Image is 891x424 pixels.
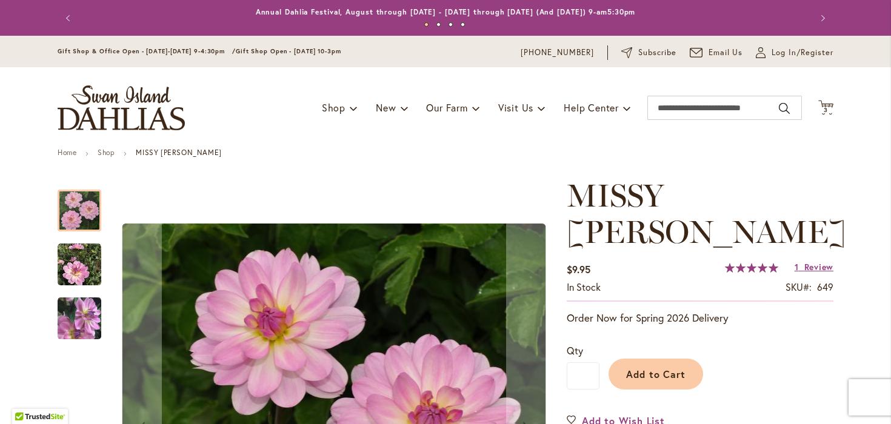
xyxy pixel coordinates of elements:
[567,280,601,293] span: In stock
[567,263,590,276] span: $9.95
[521,47,594,59] a: [PHONE_NUMBER]
[58,231,113,285] div: MISSY SUE
[786,280,812,293] strong: SKU
[256,7,636,16] a: Annual Dahlia Festival, August through [DATE] - [DATE] through [DATE] (And [DATE]) 9-am5:30pm
[609,359,703,389] button: Add to Cart
[58,296,101,340] img: MISSY SUE
[436,22,441,27] button: 2 of 4
[426,101,467,114] span: Our Farm
[449,22,453,27] button: 3 of 4
[795,261,799,273] span: 1
[498,101,533,114] span: Visit Us
[795,261,833,273] a: 1 Review
[804,261,833,273] span: Review
[709,47,743,59] span: Email Us
[567,344,583,357] span: Qty
[58,177,113,231] div: MISSY SUE
[58,148,76,157] a: Home
[567,280,601,294] div: Availability
[567,176,846,251] span: MISSY [PERSON_NAME]
[567,311,833,325] p: Order Now for Spring 2026 Delivery
[58,243,101,287] img: MISSY SUE
[638,47,676,59] span: Subscribe
[98,148,115,157] a: Shop
[376,101,396,114] span: New
[136,148,221,157] strong: MISSY [PERSON_NAME]
[58,285,101,339] div: MISSY SUE
[725,263,778,273] div: 100%
[756,47,833,59] a: Log In/Register
[817,280,833,294] div: 649
[564,101,619,114] span: Help Center
[236,47,341,55] span: Gift Shop Open - [DATE] 10-3pm
[461,22,465,27] button: 4 of 4
[322,101,345,114] span: Shop
[621,47,676,59] a: Subscribe
[809,6,833,30] button: Next
[824,106,828,114] span: 3
[58,6,82,30] button: Previous
[690,47,743,59] a: Email Us
[424,22,429,27] button: 1 of 4
[818,100,833,116] button: 3
[58,47,236,55] span: Gift Shop & Office Open - [DATE]-[DATE] 9-4:30pm /
[626,368,686,380] span: Add to Cart
[772,47,833,59] span: Log In/Register
[9,381,43,415] iframe: Launch Accessibility Center
[58,85,185,130] a: store logo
